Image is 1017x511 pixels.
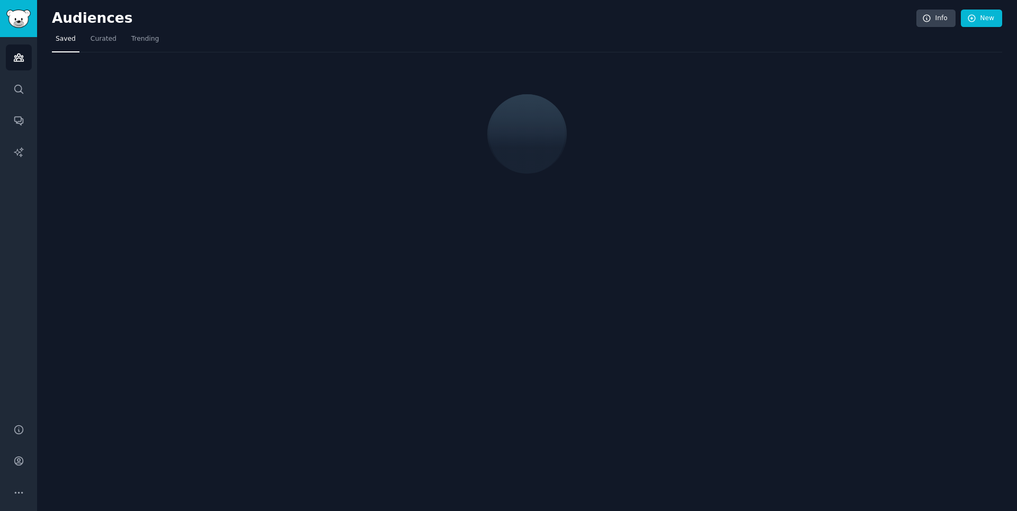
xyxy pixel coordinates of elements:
[961,10,1002,28] a: New
[131,34,159,44] span: Trending
[916,10,956,28] a: Info
[128,31,163,52] a: Trending
[56,34,76,44] span: Saved
[6,10,31,28] img: GummySearch logo
[91,34,117,44] span: Curated
[52,31,79,52] a: Saved
[87,31,120,52] a: Curated
[52,10,916,27] h2: Audiences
